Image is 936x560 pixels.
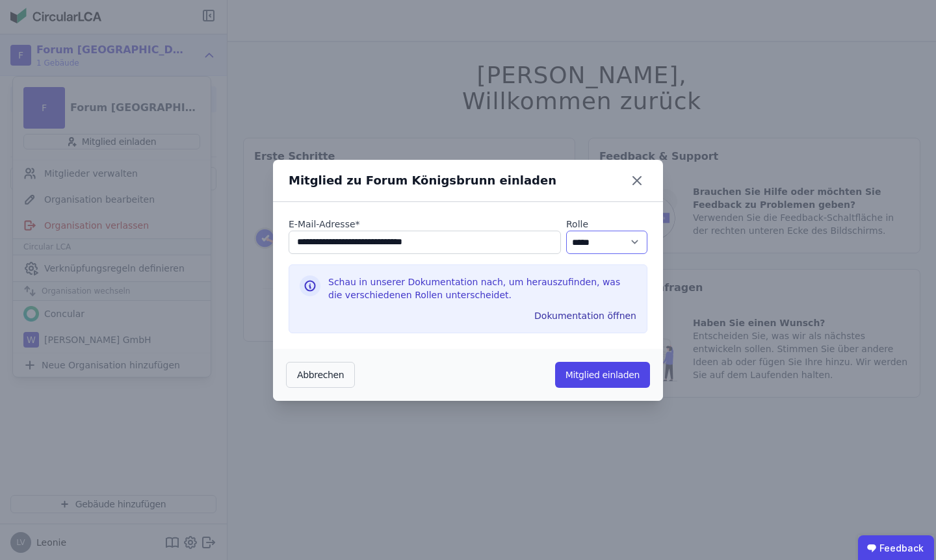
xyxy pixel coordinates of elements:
[529,305,642,326] button: Dokumentation öffnen
[566,218,647,231] label: Rolle
[286,362,355,388] button: Abbrechen
[328,275,636,307] div: Schau in unserer Dokumentation nach, um herauszufinden, was die verschiedenen Rollen unterscheidet.
[289,172,556,190] div: Mitglied zu Forum Königsbrunn einladen
[289,218,561,231] label: audits.requiredField
[555,362,650,388] button: Mitglied einladen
